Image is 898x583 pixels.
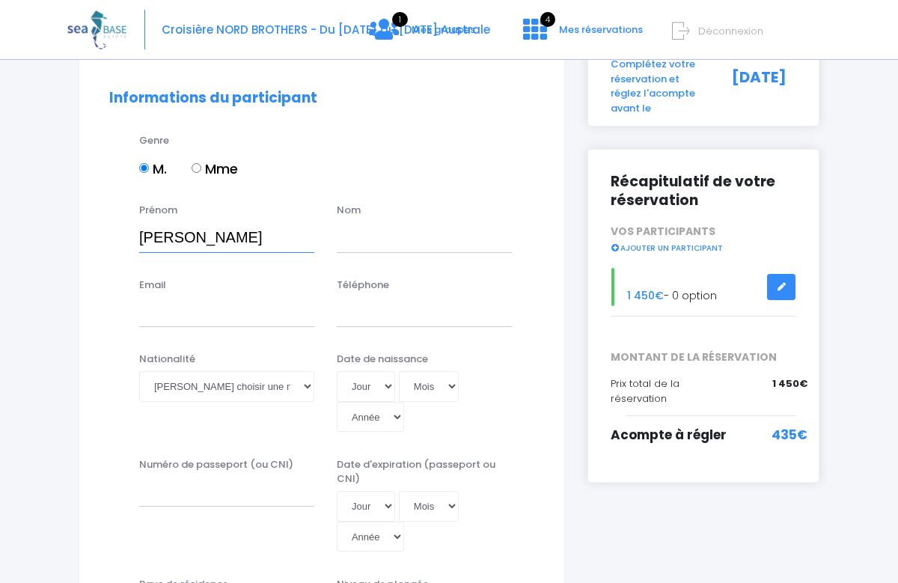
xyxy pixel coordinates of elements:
span: Mes groupes [412,22,475,37]
span: 1 [392,12,408,27]
h2: Informations du participant [109,90,534,107]
span: 4 [540,12,555,27]
input: Mme [192,163,201,173]
label: Nationalité [139,352,195,367]
a: AJOUTER UN PARTICIPANT [611,240,723,254]
span: Croisière NORD BROTHERS - Du [DATE] au [DATE] Australe [162,22,490,37]
span: 1 450€ [627,288,664,303]
label: Genre [139,133,169,148]
span: 435€ [772,426,807,445]
a: 1 Mes groupes [357,28,487,42]
span: MONTANT DE LA RÉSERVATION [599,350,807,365]
input: M. [139,163,149,173]
label: Mme [192,159,238,179]
label: Téléphone [337,278,389,293]
label: Nom [337,203,361,218]
h2: Récapitulatif de votre réservation [611,172,796,210]
div: [DATE] [721,57,807,115]
div: Complétez votre réservation et réglez l'acompte avant le [599,57,721,115]
label: Prénom [139,203,177,218]
label: M. [139,159,167,179]
a: 4 Mes réservations [511,28,652,42]
div: - 0 option [599,268,807,306]
span: 1 450€ [772,376,807,391]
label: Date de naissance [337,352,428,367]
span: Mes réservations [559,22,643,37]
label: Email [139,278,166,293]
span: Prix total de la réservation [611,376,679,406]
span: Déconnexion [698,24,763,38]
label: Date d'expiration (passeport ou CNI) [337,457,512,486]
label: Numéro de passeport (ou CNI) [139,457,293,472]
div: VOS PARTICIPANTS [599,224,807,255]
span: Acompte à régler [611,426,727,444]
